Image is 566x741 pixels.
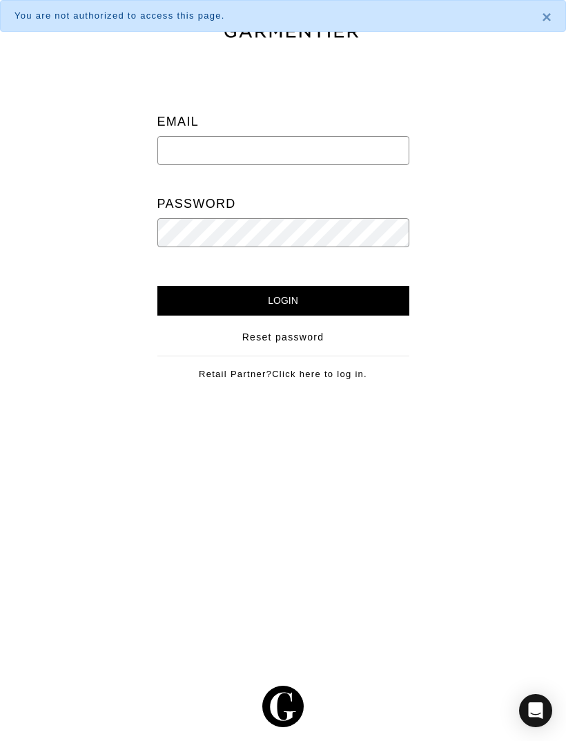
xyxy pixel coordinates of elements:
a: Click here to log in. [272,369,367,379]
a: Reset password [242,330,324,345]
input: Login [157,286,409,316]
label: Email [157,108,199,136]
div: You are not authorized to access this page. [14,9,521,23]
div: Retail Partner? [157,356,409,381]
img: g-602364139e5867ba59c769ce4266a9601a3871a1516a6a4c3533f4bc45e69684.svg [262,686,304,727]
span: × [542,8,552,26]
div: Open Intercom Messenger [519,694,552,727]
label: Password [157,190,236,218]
